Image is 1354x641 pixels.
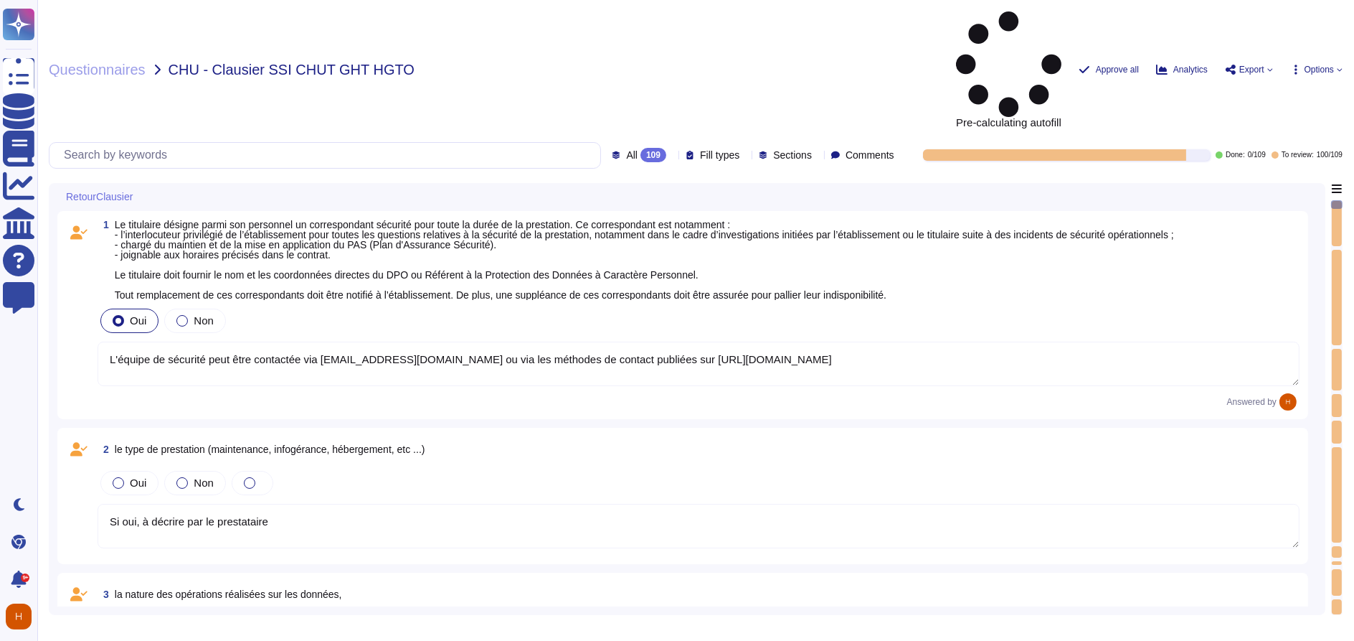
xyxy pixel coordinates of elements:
[640,148,666,162] div: 109
[1279,393,1297,411] img: user
[626,150,638,160] span: All
[57,143,600,168] input: Search by keywords
[700,150,739,160] span: Fill types
[6,604,32,630] img: user
[49,62,146,77] span: Questionnaires
[115,444,425,455] span: le type de prestation (maintenance, infogérance, hébergement, etc ...)
[1156,64,1208,75] button: Analytics
[773,150,812,160] span: Sections
[66,192,133,202] span: RetourClausier
[98,220,109,230] span: 1
[1248,151,1266,159] span: 0 / 109
[1226,151,1245,159] span: Done:
[115,219,1174,301] span: Le titulaire désigne parmi son personnel un correspondant sécurité pour toute la durée de la pres...
[21,574,29,582] div: 9+
[130,314,146,327] span: Oui
[956,11,1061,128] span: Pre-calculating autofill
[3,601,42,632] button: user
[1227,398,1277,406] span: Answered by
[1096,65,1139,74] span: Approve all
[98,444,109,454] span: 2
[1305,65,1334,74] span: Options
[1079,64,1139,75] button: Approve all
[1173,65,1208,74] span: Analytics
[846,150,894,160] span: Comments
[98,589,109,599] span: 3
[115,589,342,600] span: la nature des opérations réalisées sur les données,
[1239,65,1264,74] span: Export
[98,504,1299,548] textarea: Si oui, à décrire par le prestataire
[1282,151,1314,159] span: To review:
[130,477,146,489] span: Oui
[169,62,415,77] span: CHU - Clausier SSI CHUT GHT HGTO
[194,477,214,489] span: Non
[194,314,214,327] span: Non
[98,342,1299,386] textarea: L'équipe de sécurité peut être contactée via [EMAIL_ADDRESS][DOMAIN_NAME] ou via les méthodes de ...
[1317,151,1343,159] span: 100 / 109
